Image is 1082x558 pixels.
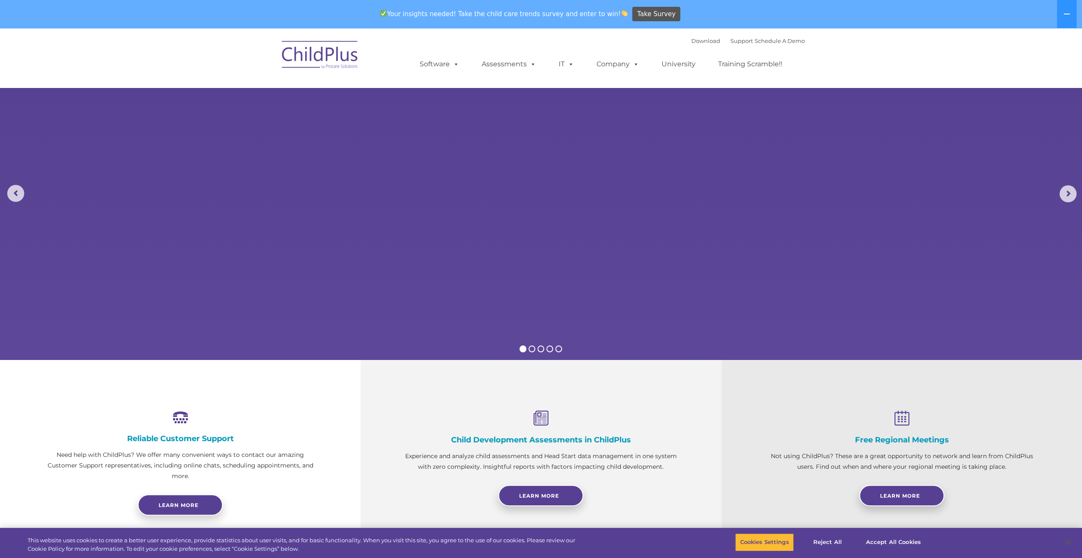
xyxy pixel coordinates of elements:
[118,56,144,62] span: Last name
[380,10,386,17] img: ✅
[632,7,680,22] a: Take Survey
[801,533,854,551] button: Reject All
[550,56,582,73] a: IT
[411,56,468,73] a: Software
[43,450,318,482] p: Need help with ChildPlus? We offer many convenient ways to contact our amazing Customer Support r...
[377,6,631,22] span: Your insights needed! Take the child care trends survey and enter to win!
[637,7,676,22] span: Take Survey
[403,451,679,472] p: Experience and analyze child assessments and Head Start data management in one system with zero c...
[588,56,647,73] a: Company
[755,37,805,44] a: Schedule A Demo
[118,91,154,97] span: Phone number
[859,485,944,506] a: Learn More
[880,493,920,499] span: Learn More
[861,533,926,551] button: Accept All Cookies
[28,536,595,553] div: This website uses cookies to create a better user experience, provide statistics about user visit...
[653,56,704,73] a: University
[278,35,363,77] img: ChildPlus by Procare Solutions
[519,493,559,499] span: Learn More
[764,451,1039,472] p: Not using ChildPlus? These are a great opportunity to network and learn from ChildPlus users. Fin...
[710,56,791,73] a: Training Scramble!!
[621,10,628,17] img: 👏
[498,485,583,506] a: Learn More
[691,37,720,44] a: Download
[730,37,753,44] a: Support
[403,435,679,445] h4: Child Development Assessments in ChildPlus
[1059,533,1078,552] button: Close
[43,434,318,443] h4: Reliable Customer Support
[138,494,223,516] a: Learn more
[691,37,805,44] font: |
[735,533,793,551] button: Cookies Settings
[764,435,1039,445] h4: Free Regional Meetings
[473,56,545,73] a: Assessments
[159,502,199,508] span: Learn more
